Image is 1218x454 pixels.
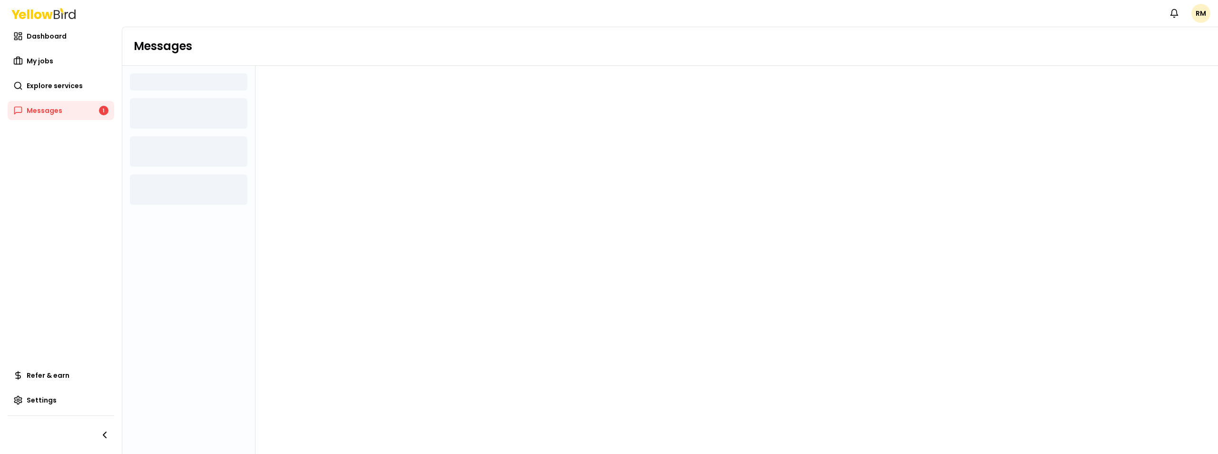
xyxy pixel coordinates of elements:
[27,371,69,380] span: Refer & earn
[27,81,83,91] span: Explore services
[1191,4,1210,23] span: RM
[8,27,114,46] a: Dashboard
[134,39,1207,54] h1: Messages
[27,395,57,405] span: Settings
[8,101,114,120] a: Messages1
[8,51,114,71] a: My jobs
[8,76,114,95] a: Explore services
[27,56,53,66] span: My jobs
[8,366,114,385] a: Refer & earn
[8,391,114,410] a: Settings
[27,31,67,41] span: Dashboard
[99,106,108,115] div: 1
[27,106,62,115] span: Messages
